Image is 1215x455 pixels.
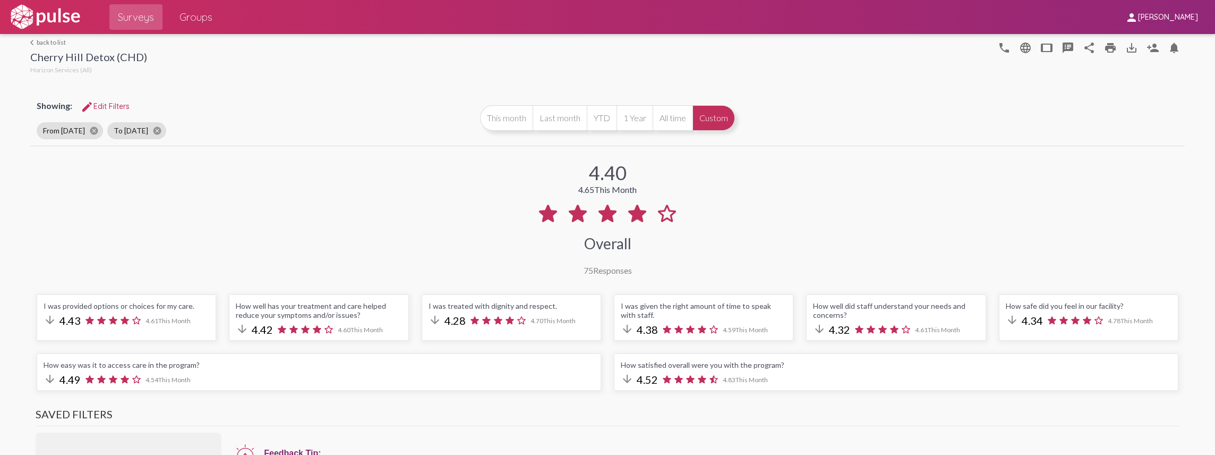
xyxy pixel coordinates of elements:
mat-icon: cancel [152,126,162,136]
span: 4.42 [252,323,273,336]
div: How well has your treatment and care helped reduce your symptoms and/or issues? [236,301,401,319]
a: back to list [30,38,147,46]
mat-icon: Download [1125,41,1138,54]
span: 4.61 [146,317,191,325]
mat-icon: arrow_downward [44,314,56,326]
span: This Month [158,317,191,325]
mat-icon: print [1104,41,1117,54]
mat-icon: cancel [89,126,99,136]
span: This Month [735,376,768,384]
div: Overall [584,234,631,252]
mat-chip: From [DATE] [37,122,103,139]
span: This Month [158,376,191,384]
span: Groups [179,7,212,27]
span: Showing: [37,100,72,111]
span: Edit Filters [81,102,130,111]
mat-icon: arrow_downward [429,314,441,326]
button: language [994,37,1015,58]
span: 4.32 [829,323,850,336]
button: All time [653,105,692,131]
mat-icon: arrow_downward [1006,314,1019,326]
span: 4.59 [723,326,768,334]
div: 4.40 [589,161,627,184]
mat-icon: arrow_downward [621,323,634,335]
div: I was given the right amount of time to speak with staff. [621,301,786,319]
a: Surveys [109,4,162,30]
span: [PERSON_NAME] [1138,13,1198,22]
mat-icon: Bell [1168,41,1180,54]
mat-icon: tablet [1040,41,1053,54]
button: Share [1079,37,1100,58]
span: 4.54 [146,376,191,384]
div: I was treated with dignity and respect. [429,301,594,310]
button: YTD [587,105,617,131]
mat-icon: arrow_downward [44,373,56,385]
button: Custom [692,105,735,131]
span: 4.34 [1022,314,1043,327]
mat-chip: To [DATE] [107,122,166,139]
span: 4.61 [915,326,960,334]
span: 4.38 [637,323,658,336]
a: Groups [171,4,221,30]
button: speaker_notes [1057,37,1079,58]
div: How well did staff understand your needs and concerns? [813,301,979,319]
button: Download [1121,37,1142,58]
button: Bell [1163,37,1185,58]
img: white-logo.svg [8,4,82,30]
button: language [1015,37,1036,58]
button: tablet [1036,37,1057,58]
span: 4.52 [637,373,658,386]
span: 4.78 [1108,317,1153,325]
span: 4.83 [723,376,768,384]
button: Person [1142,37,1163,58]
span: This Month [735,326,768,334]
div: How safe did you feel in our facility? [1006,301,1171,310]
mat-icon: language [1019,41,1032,54]
span: This Month [594,184,637,195]
mat-icon: person [1125,11,1138,24]
div: How satisfied overall were you with the program? [621,360,1171,369]
span: This Month [543,317,576,325]
span: This Month [350,326,383,334]
div: Cherry Hill Detox (CHD) [30,50,147,66]
button: Last month [533,105,587,131]
mat-icon: arrow_downward [236,323,249,335]
span: Horizon Services (All) [30,66,92,74]
span: 4.43 [59,314,81,327]
div: Responses [584,265,632,275]
span: 4.60 [338,326,383,334]
mat-icon: Person [1146,41,1159,54]
span: This Month [928,326,960,334]
mat-icon: language [998,41,1011,54]
mat-icon: Edit Filters [81,100,93,113]
button: Edit FiltersEdit Filters [72,97,138,116]
a: print [1100,37,1121,58]
span: 4.49 [59,373,81,386]
mat-icon: arrow_downward [813,323,826,335]
span: This Month [1120,317,1153,325]
span: Surveys [118,7,154,27]
button: 1 Year [617,105,653,131]
mat-icon: arrow_back_ios [30,39,37,46]
mat-icon: arrow_downward [621,373,634,385]
div: I was provided options or choices for my care. [44,301,209,310]
span: 75 [584,265,593,275]
h3: Saved Filters [36,408,1179,426]
button: This month [480,105,533,131]
button: [PERSON_NAME] [1117,7,1207,27]
div: 4.65 [578,184,637,195]
mat-icon: Share [1083,41,1096,54]
span: 4.70 [531,317,576,325]
mat-icon: speaker_notes [1062,41,1074,54]
span: 4.28 [444,314,466,327]
div: How easy was it to access care in the program? [44,360,594,369]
